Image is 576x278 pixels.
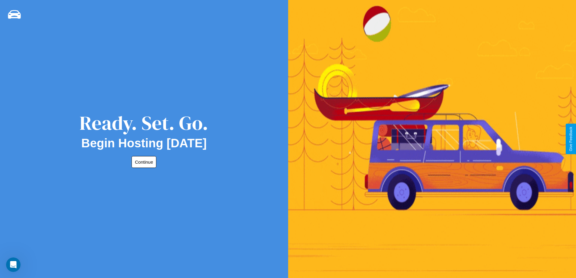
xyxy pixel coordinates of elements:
iframe: Intercom live chat [6,257,21,272]
button: Continue [132,156,156,168]
h2: Begin Hosting [DATE] [81,136,207,150]
div: Ready. Set. Go. [80,110,208,136]
div: Give Feedback [569,127,573,151]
